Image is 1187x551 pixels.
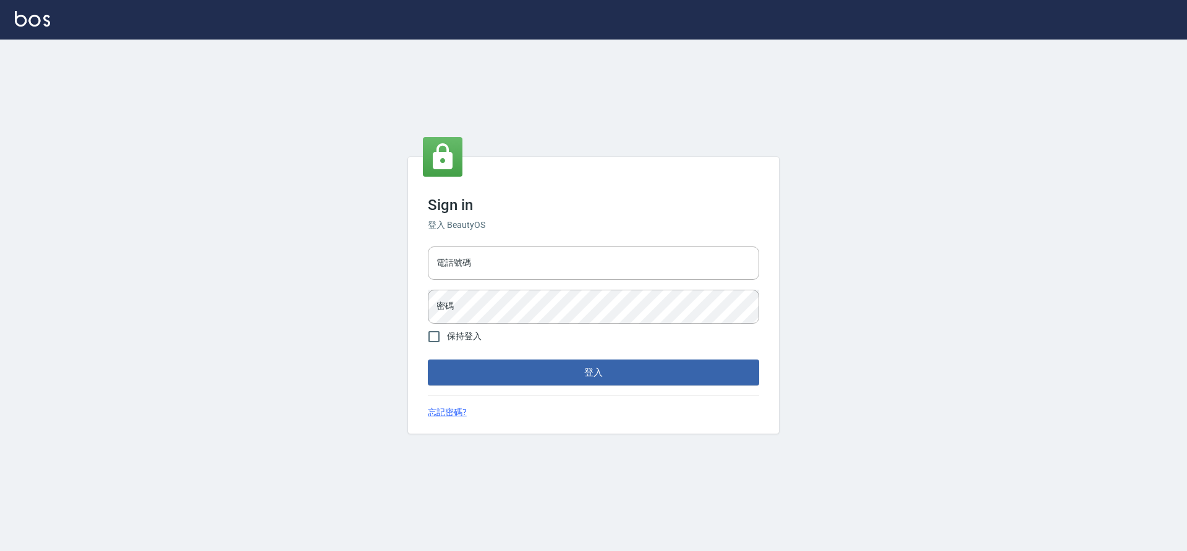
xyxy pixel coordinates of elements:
[428,196,759,214] h3: Sign in
[428,406,467,419] a: 忘記密碼?
[428,360,759,385] button: 登入
[447,330,482,343] span: 保持登入
[428,219,759,232] h6: 登入 BeautyOS
[15,11,50,27] img: Logo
